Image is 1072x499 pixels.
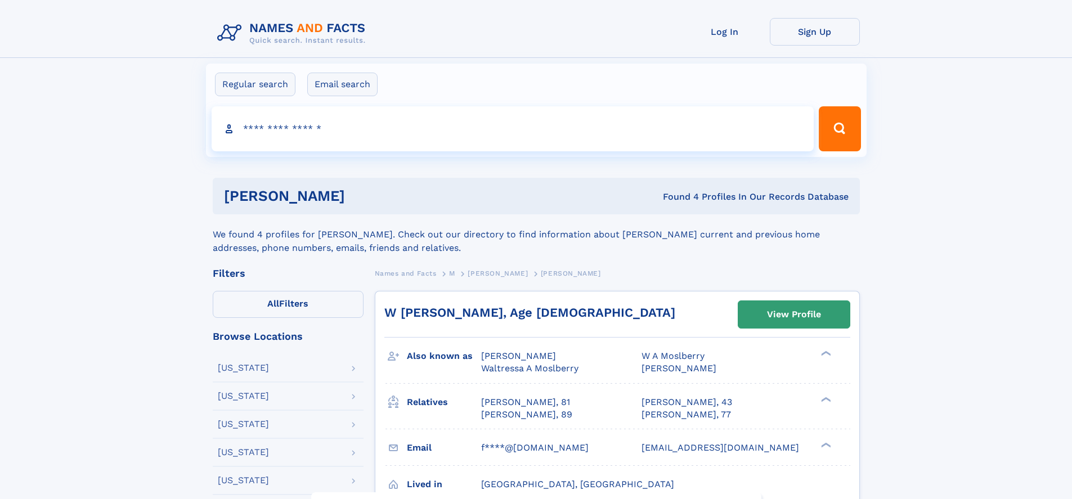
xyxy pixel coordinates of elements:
[818,395,832,403] div: ❯
[218,363,269,372] div: [US_STATE]
[541,269,601,277] span: [PERSON_NAME]
[449,266,455,280] a: M
[818,441,832,448] div: ❯
[481,396,570,408] a: [PERSON_NAME], 81
[218,392,269,401] div: [US_STATE]
[407,438,481,457] h3: Email
[215,73,295,96] label: Regular search
[642,408,731,421] a: [PERSON_NAME], 77
[213,291,364,318] label: Filters
[767,302,821,327] div: View Profile
[819,106,860,151] button: Search Button
[213,18,375,48] img: Logo Names and Facts
[407,475,481,494] h3: Lived in
[504,191,849,203] div: Found 4 Profiles In Our Records Database
[218,420,269,429] div: [US_STATE]
[267,298,279,309] span: All
[468,266,528,280] a: [PERSON_NAME]
[642,350,705,361] span: W A Moslberry
[213,214,860,255] div: We found 4 profiles for [PERSON_NAME]. Check out our directory to find information about [PERSON_...
[818,350,832,357] div: ❯
[375,266,437,280] a: Names and Facts
[212,106,814,151] input: search input
[224,189,504,203] h1: [PERSON_NAME]
[449,269,455,277] span: M
[481,350,556,361] span: [PERSON_NAME]
[213,331,364,341] div: Browse Locations
[770,18,860,46] a: Sign Up
[642,363,716,374] span: [PERSON_NAME]
[213,268,364,278] div: Filters
[407,393,481,412] h3: Relatives
[384,305,675,320] a: W [PERSON_NAME], Age [DEMOGRAPHIC_DATA]
[218,476,269,485] div: [US_STATE]
[407,347,481,366] h3: Also known as
[481,408,572,421] a: [PERSON_NAME], 89
[468,269,528,277] span: [PERSON_NAME]
[218,448,269,457] div: [US_STATE]
[481,479,674,489] span: [GEOGRAPHIC_DATA], [GEOGRAPHIC_DATA]
[307,73,378,96] label: Email search
[738,301,850,328] a: View Profile
[642,442,799,453] span: [EMAIL_ADDRESS][DOMAIN_NAME]
[642,396,732,408] a: [PERSON_NAME], 43
[680,18,770,46] a: Log In
[481,363,578,374] span: Waltressa A Moslberry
